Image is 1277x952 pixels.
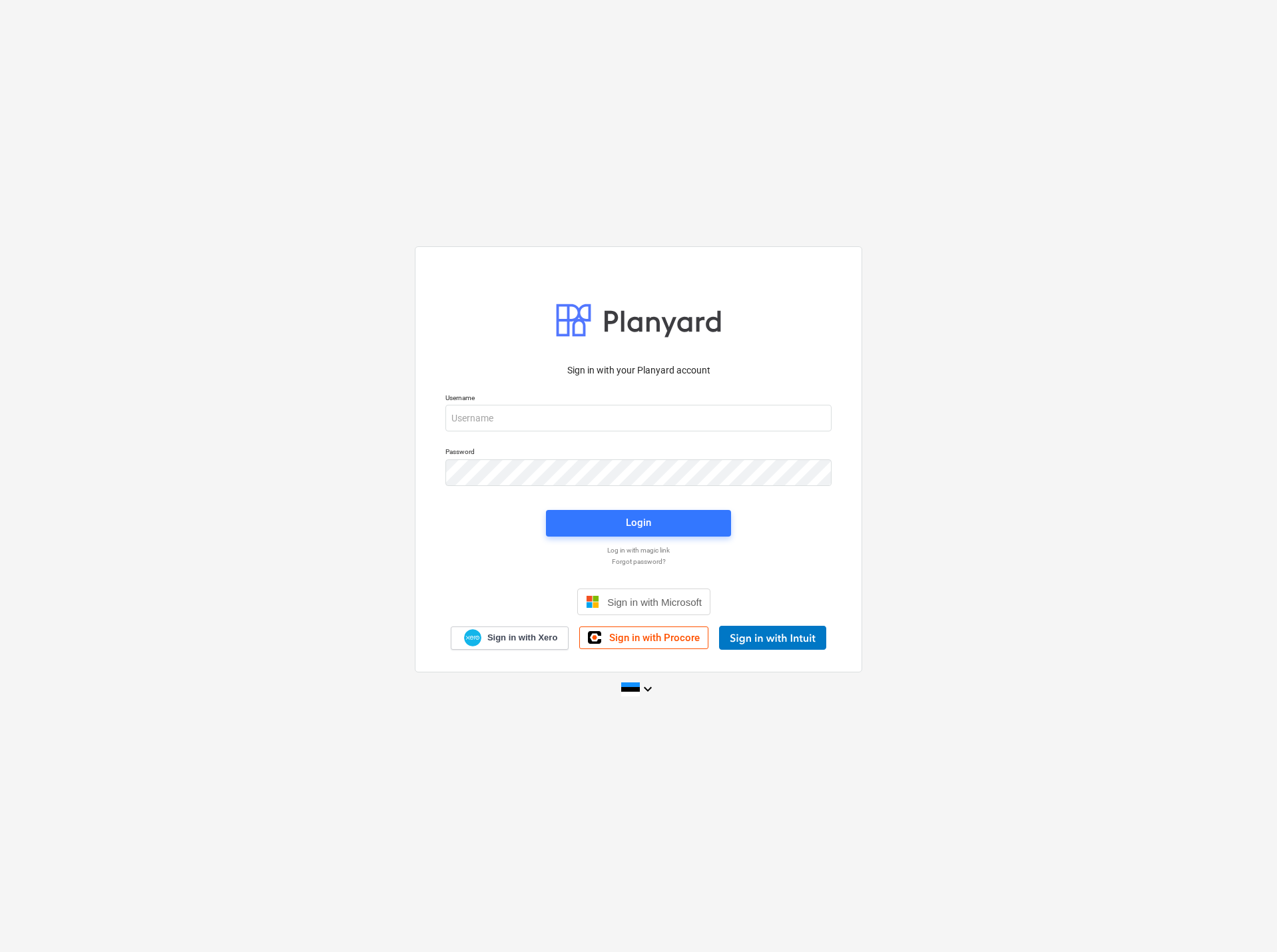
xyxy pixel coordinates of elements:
span: Sign in with Xero [487,632,557,644]
a: Forgot password? [439,557,838,566]
a: Log in with magic link [439,546,838,555]
span: Sign in with Procore [609,632,700,644]
img: Xero logo [464,629,481,647]
button: Login [546,510,731,537]
span: Sign in with Microsoft [607,596,702,608]
a: Sign in with Procore [579,626,708,649]
p: Username [445,393,832,405]
input: Username [445,405,832,431]
p: Password [445,447,832,459]
img: Microsoft logo [586,595,599,608]
p: Sign in with your Planyard account [445,363,832,377]
i: keyboard_arrow_down [640,681,656,697]
a: Sign in with Xero [451,626,569,650]
div: Login [626,514,651,531]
